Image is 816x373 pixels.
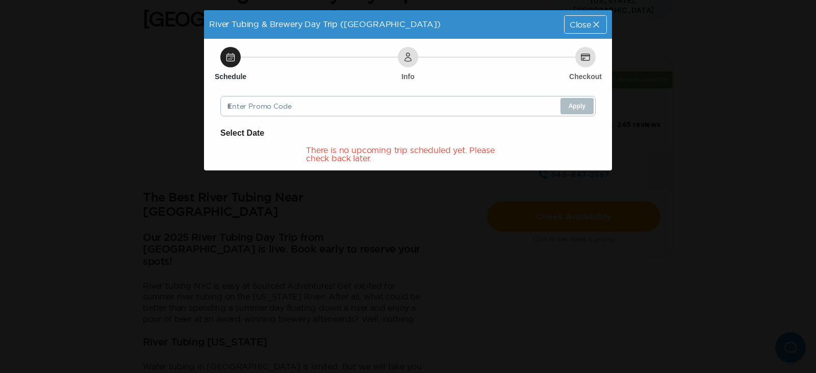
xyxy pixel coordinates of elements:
h6: Info [401,71,415,82]
span: River Tubing & Brewery Day Trip ([GEOGRAPHIC_DATA]) [209,19,441,29]
span: Close [570,20,591,29]
h6: Select Date [220,127,596,140]
h6: Schedule [215,71,246,82]
div: There is no upcoming trip scheduled yet. Please check back later. [306,146,510,162]
h6: Checkout [569,71,602,82]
